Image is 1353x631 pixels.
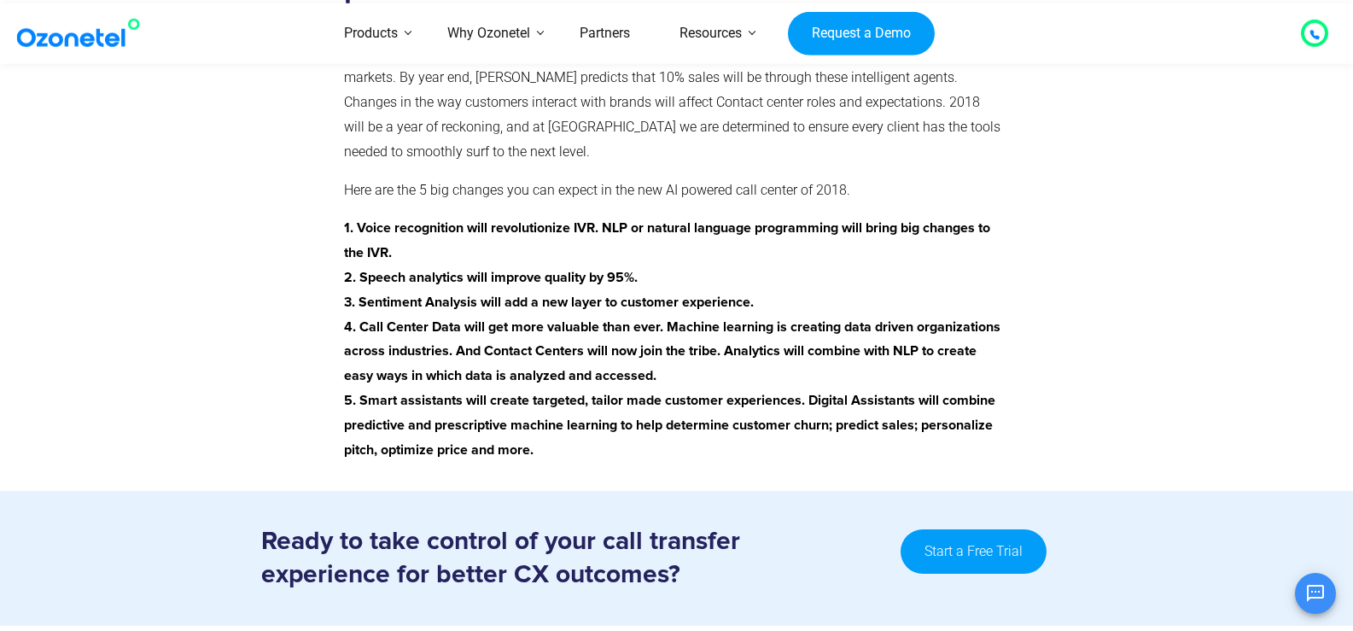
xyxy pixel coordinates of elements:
strong: 2. Speech analytics will improve quality by 95%. [344,271,638,284]
strong: 4. Call Center Data will get more valuable than ever. Machine learning is creating data driven or... [344,320,1000,383]
h3: Ready to take control of your call transfer experience for better CX outcomes? [261,525,884,592]
p: Cloud Telephony was a big wave when we pioneered it in [GEOGRAPHIC_DATA] [DATE]. Artificial Intel... [344,17,1003,165]
a: Partners [555,3,655,64]
a: Request a Demo [788,11,934,56]
a: Products [319,3,423,64]
strong: 5. Smart assistants will create targeted, tailor made customer experiences. Digital Assistants wi... [344,394,995,457]
strong: 1. Voice recognition will revolutionize IVR. NLP or natural language programming will bring big c... [344,221,990,260]
a: Start a Free Trial [901,529,1046,574]
p: Here are the 5 big changes you can expect in the new AI powered call center of 2018. [344,178,1003,203]
a: Resources [655,3,767,64]
button: Open chat [1295,573,1336,614]
strong: 3. Sentiment Analysis will add a new layer to customer experience. [344,295,754,309]
a: Why Ozonetel [423,3,555,64]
